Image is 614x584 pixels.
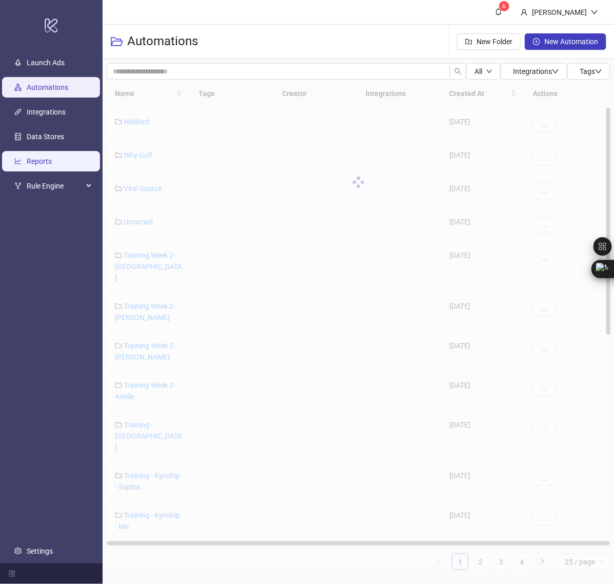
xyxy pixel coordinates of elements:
[521,9,528,16] span: user
[14,182,22,190] span: fork
[27,547,53,555] a: Settings
[528,7,591,18] div: [PERSON_NAME]
[457,33,521,50] button: New Folder
[111,35,123,48] span: folder-open
[477,37,512,46] span: New Folder
[8,570,15,577] span: menu-fold
[552,68,559,75] span: down
[567,63,610,80] button: Tagsdown
[513,67,559,76] span: Integrations
[474,67,482,76] span: All
[525,33,606,50] button: New Automation
[27,59,65,67] a: Launch Ads
[466,63,501,80] button: Alldown
[580,67,602,76] span: Tags
[465,38,472,45] span: folder-add
[454,68,462,75] span: search
[27,108,66,116] a: Integrations
[486,68,492,74] span: down
[595,68,602,75] span: down
[503,3,506,10] span: 6
[27,176,83,196] span: Rule Engine
[27,157,52,165] a: Reports
[591,9,598,16] span: down
[495,8,502,15] span: bell
[499,1,509,11] sup: 6
[533,38,540,45] span: plus-circle
[544,37,598,46] span: New Automation
[27,83,68,91] a: Automations
[127,33,198,50] h3: Automations
[501,63,567,80] button: Integrationsdown
[27,133,64,141] a: Data Stores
